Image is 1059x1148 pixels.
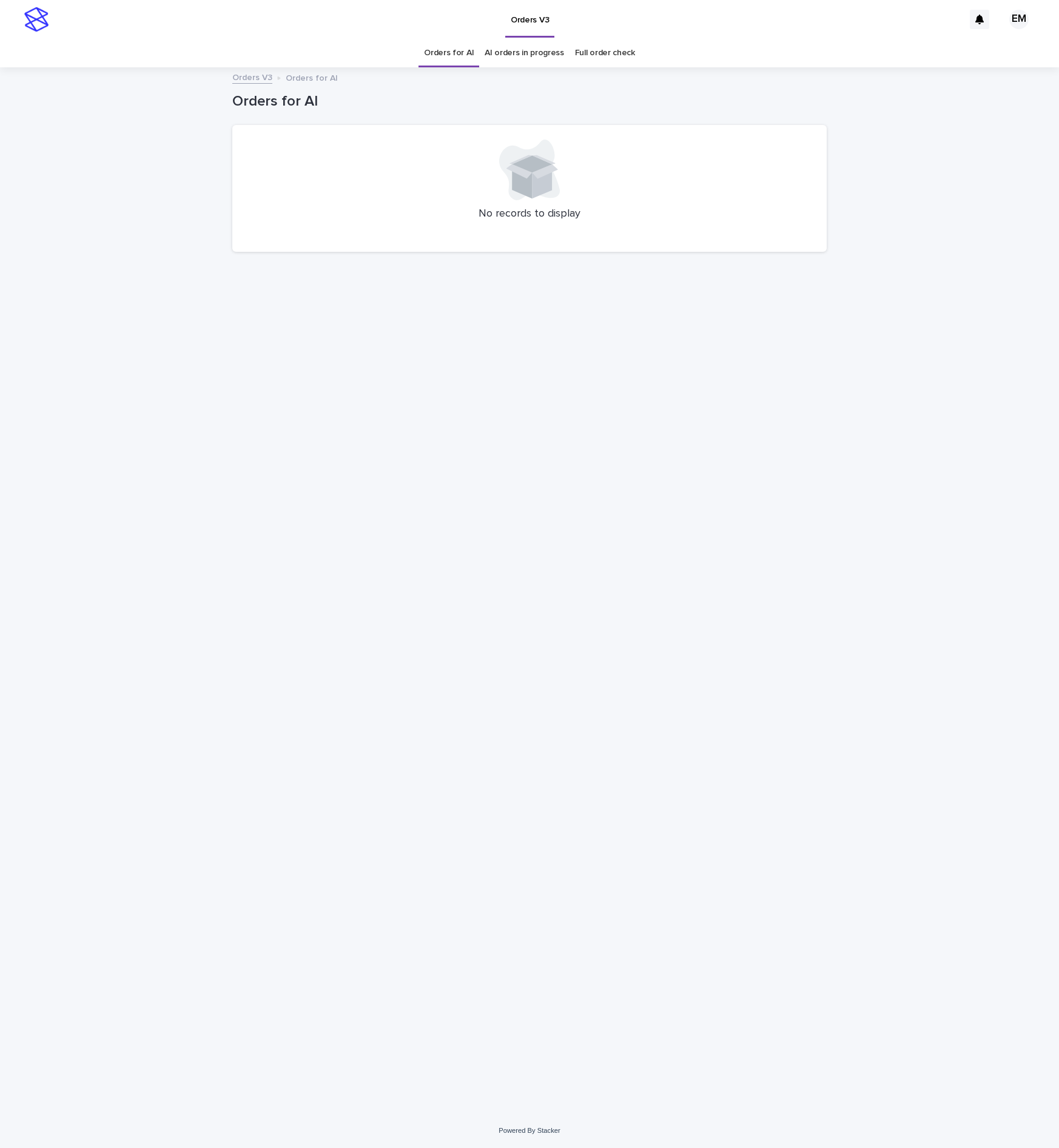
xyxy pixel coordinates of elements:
[232,93,827,110] h1: Orders for AI
[1009,10,1029,29] div: EM
[232,70,272,84] a: Orders V3
[499,1127,560,1134] a: Powered By Stacker
[485,39,564,67] a: AI orders in progress
[424,39,474,67] a: Orders for AI
[575,39,635,67] a: Full order check
[24,7,49,32] img: stacker-logo-s-only.png
[286,70,338,84] p: Orders for AI
[247,208,812,221] p: No records to display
